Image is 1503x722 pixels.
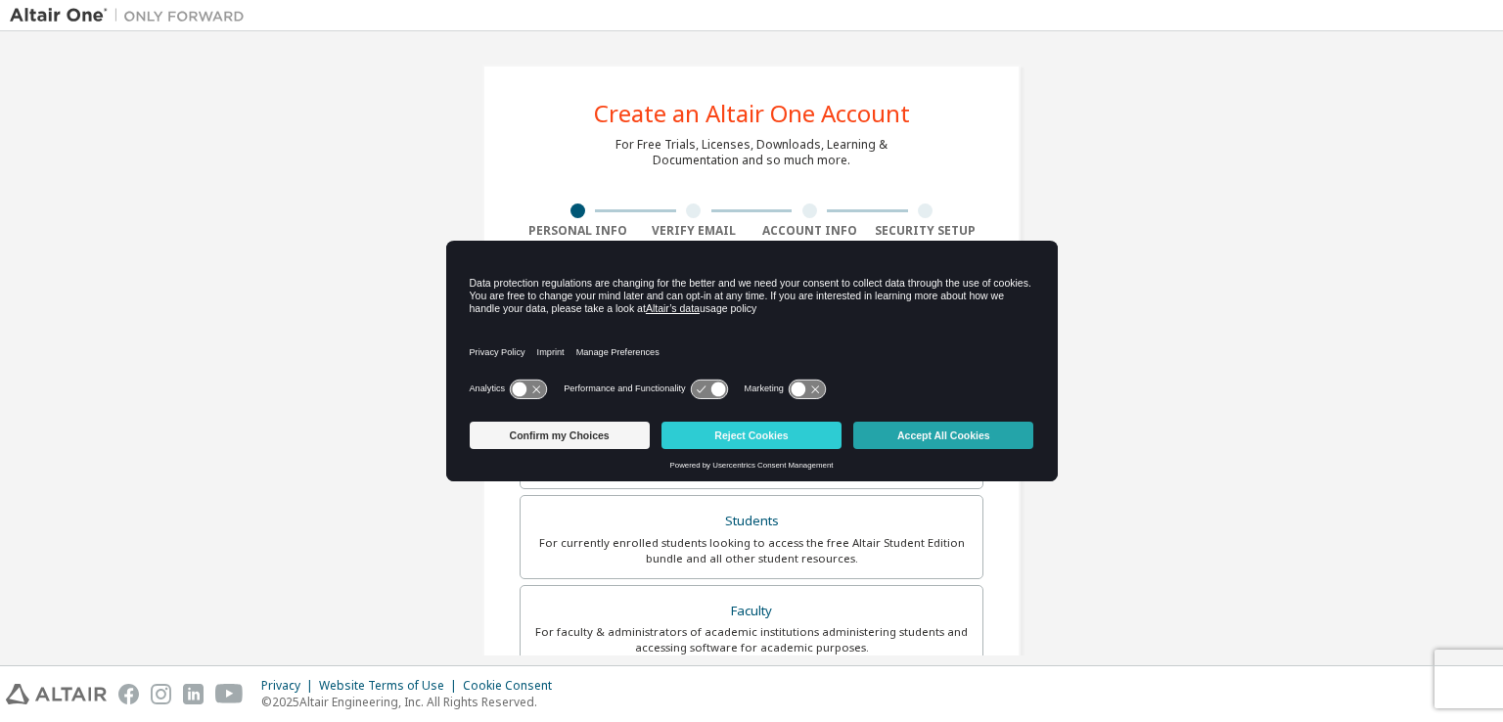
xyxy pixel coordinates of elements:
[532,508,971,535] div: Students
[261,694,564,710] p: © 2025 Altair Engineering, Inc. All Rights Reserved.
[636,223,752,239] div: Verify Email
[183,684,204,704] img: linkedin.svg
[594,102,910,125] div: Create an Altair One Account
[215,684,244,704] img: youtube.svg
[751,223,868,239] div: Account Info
[615,137,888,168] div: For Free Trials, Licenses, Downloads, Learning & Documentation and so much more.
[151,684,171,704] img: instagram.svg
[6,684,107,704] img: altair_logo.svg
[463,678,564,694] div: Cookie Consent
[520,223,636,239] div: Personal Info
[532,535,971,566] div: For currently enrolled students looking to access the free Altair Student Edition bundle and all ...
[10,6,254,25] img: Altair One
[532,598,971,625] div: Faculty
[118,684,139,704] img: facebook.svg
[532,624,971,655] div: For faculty & administrators of academic institutions administering students and accessing softwa...
[868,223,984,239] div: Security Setup
[261,678,319,694] div: Privacy
[319,678,463,694] div: Website Terms of Use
